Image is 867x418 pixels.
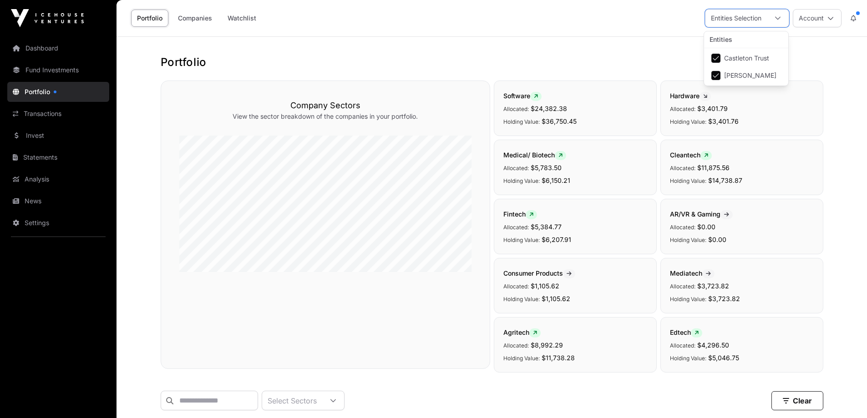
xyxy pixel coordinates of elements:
[670,151,712,159] span: Cleantech
[7,169,109,189] a: Analysis
[704,48,788,86] ul: Option List
[542,354,575,362] span: $11,738.28
[531,105,567,112] span: $24,382.38
[708,117,739,125] span: $3,401.76
[706,50,786,66] li: Castleton Trust
[697,223,715,231] span: $0.00
[697,282,729,290] span: $3,723.82
[503,151,566,159] span: Medical/ Biotech
[697,164,730,171] span: $11,875.56
[531,282,559,290] span: $1,105.62
[503,118,540,125] span: Holding Value:
[503,165,529,171] span: Allocated:
[262,391,322,410] div: Select Sectors
[670,177,706,184] span: Holding Value:
[503,269,575,277] span: Consumer Products
[7,38,109,58] a: Dashboard
[542,176,570,184] span: $6,150.21
[7,213,109,233] a: Settings
[697,341,729,349] span: $4,296.50
[708,295,740,302] span: $3,723.82
[179,112,472,121] p: View the sector breakdown of the companies in your portfolio.
[503,92,542,100] span: Software
[7,147,109,167] a: Statements
[503,177,540,184] span: Holding Value:
[503,342,529,349] span: Allocated:
[724,55,769,61] span: Castleton Trust
[131,10,168,27] a: Portfolio
[670,269,715,277] span: Mediatech
[670,165,695,171] span: Allocated:
[821,374,867,418] iframe: Chat Widget
[161,55,823,70] h1: Portfolio
[503,210,537,218] span: Fintech
[670,328,702,336] span: Edtech
[503,283,529,290] span: Allocated:
[670,118,706,125] span: Holding Value:
[670,355,706,362] span: Holding Value:
[7,82,109,102] a: Portfolio
[670,342,695,349] span: Allocated:
[670,92,711,100] span: Hardware
[706,67,786,84] li: Shannon Lenore Wright
[179,99,472,112] h3: Company Sectors
[503,355,540,362] span: Holding Value:
[7,104,109,124] a: Transactions
[503,237,540,243] span: Holding Value:
[503,106,529,112] span: Allocated:
[793,9,842,27] button: Account
[670,210,733,218] span: AR/VR & Gaming
[705,10,767,27] div: Entities Selection
[771,391,823,410] button: Clear
[542,236,571,243] span: $6,207.91
[531,164,562,171] span: $5,783.50
[670,106,695,112] span: Allocated:
[670,296,706,302] span: Holding Value:
[11,9,84,27] img: Icehouse Ventures Logo
[531,223,562,231] span: $5,384.77
[531,341,563,349] span: $8,992.29
[7,60,109,80] a: Fund Investments
[542,295,570,302] span: $1,105.62
[708,236,726,243] span: $0.00
[503,296,540,302] span: Holding Value:
[724,72,776,79] span: [PERSON_NAME]
[172,10,218,27] a: Companies
[670,237,706,243] span: Holding Value:
[670,224,695,231] span: Allocated:
[222,10,262,27] a: Watchlist
[503,328,541,336] span: Agritech
[697,105,728,112] span: $3,401.79
[670,283,695,290] span: Allocated:
[7,126,109,146] a: Invest
[708,354,739,362] span: $5,046.75
[7,191,109,211] a: News
[542,117,577,125] span: $36,750.45
[503,224,529,231] span: Allocated:
[708,176,742,184] span: $14,738.87
[704,31,788,48] div: Entities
